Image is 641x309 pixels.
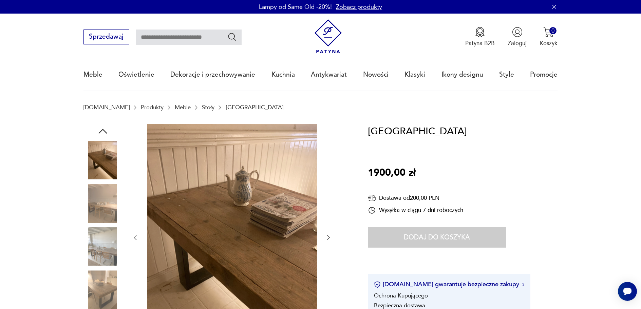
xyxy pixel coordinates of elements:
a: Stoły [202,104,214,111]
a: Ikona medaluPatyna B2B [465,27,495,47]
img: Zdjęcie produktu Stary stół industrialny [83,141,122,179]
img: Ikona koszyka [543,27,554,37]
a: Meble [83,59,102,90]
a: Meble [175,104,191,111]
div: Dostawa od 200,00 PLN [368,194,463,202]
p: [GEOGRAPHIC_DATA] [226,104,284,111]
a: Promocje [530,59,558,90]
button: Patyna B2B [465,27,495,47]
p: Patyna B2B [465,39,495,47]
a: Klasyki [404,59,425,90]
a: Kuchnia [271,59,295,90]
p: Koszyk [540,39,558,47]
a: [DOMAIN_NAME] [83,104,130,111]
iframe: Smartsupp widget button [618,282,637,301]
img: Ikona dostawy [368,194,376,202]
p: Lampy od Same Old -20%! [259,3,332,11]
img: Ikona certyfikatu [374,281,381,288]
img: Ikonka użytkownika [512,27,523,37]
button: Zaloguj [508,27,527,47]
img: Zdjęcie produktu Stary stół industrialny [83,184,122,223]
button: Sprzedawaj [83,30,129,44]
a: Antykwariat [311,59,347,90]
div: 0 [549,27,557,34]
button: 0Koszyk [540,27,558,47]
a: Nowości [363,59,389,90]
li: Ochrona Kupującego [374,292,428,300]
img: Ikona strzałki w prawo [522,283,524,286]
img: Zdjęcie produktu Stary stół industrialny [83,227,122,266]
img: Patyna - sklep z meblami i dekoracjami vintage [311,19,345,54]
h1: [GEOGRAPHIC_DATA] [368,124,467,139]
img: Zdjęcie produktu Stary stół industrialny [83,270,122,309]
img: Ikona medalu [475,27,485,37]
a: Sprzedawaj [83,35,129,40]
div: Wysyłka w ciągu 7 dni roboczych [368,206,463,214]
a: Oświetlenie [118,59,154,90]
p: Zaloguj [508,39,527,47]
button: Szukaj [227,32,237,42]
a: Zobacz produkty [336,3,382,11]
button: [DOMAIN_NAME] gwarantuje bezpieczne zakupy [374,280,524,289]
p: 1900,00 zł [368,165,416,181]
a: Ikony designu [441,59,483,90]
a: Dekoracje i przechowywanie [170,59,255,90]
a: Produkty [141,104,164,111]
a: Style [499,59,514,90]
